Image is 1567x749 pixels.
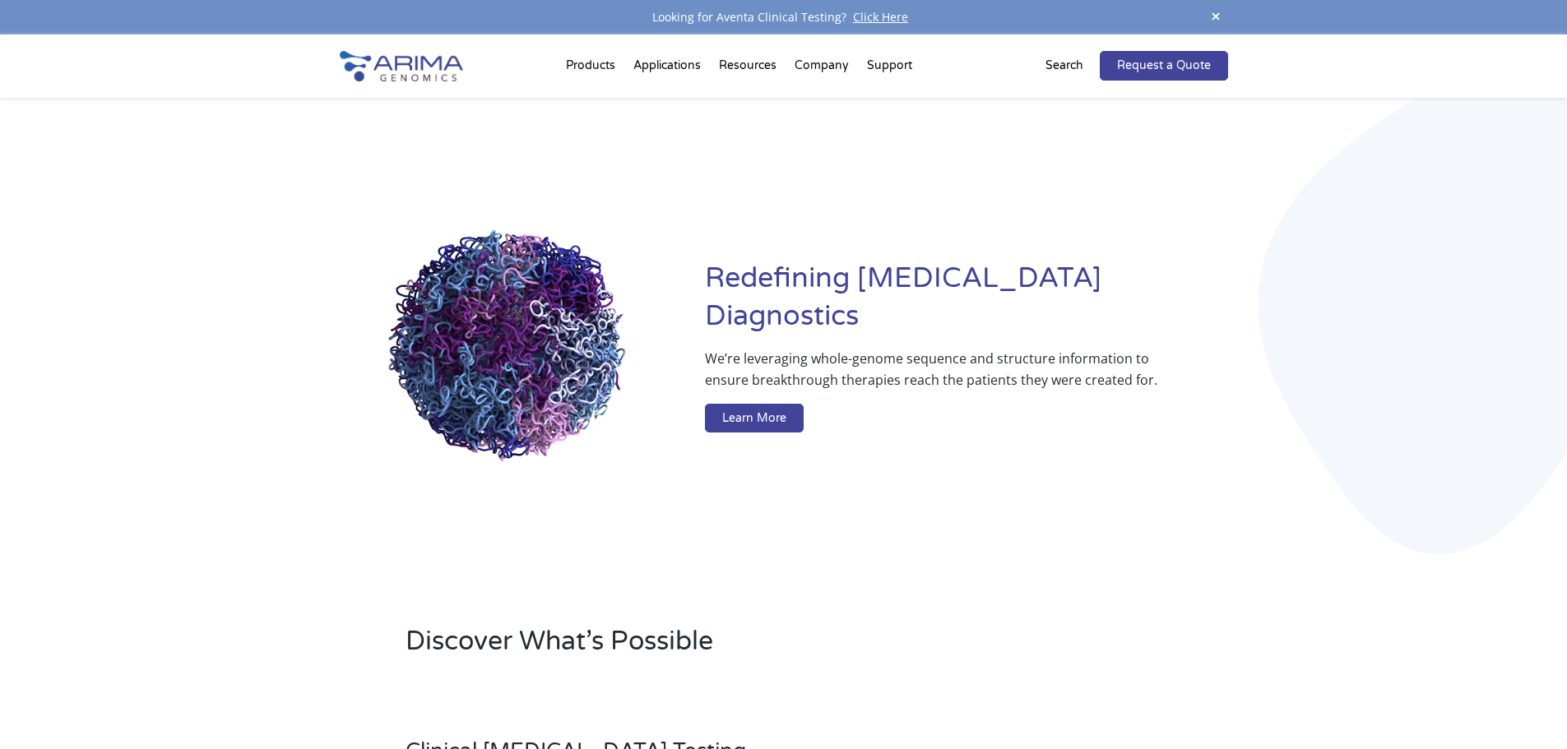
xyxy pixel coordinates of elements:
[340,51,463,81] img: Arima-Genomics-logo
[406,623,994,673] h2: Discover What’s Possible
[705,348,1161,404] p: We’re leveraging whole-genome sequence and structure information to ensure breakthrough therapies...
[705,404,804,433] a: Learn More
[1485,670,1567,749] iframe: Chat Widget
[846,9,915,25] a: Click Here
[340,7,1228,28] div: Looking for Aventa Clinical Testing?
[705,260,1227,348] h1: Redefining [MEDICAL_DATA] Diagnostics
[1045,55,1083,76] p: Search
[1100,51,1228,81] a: Request a Quote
